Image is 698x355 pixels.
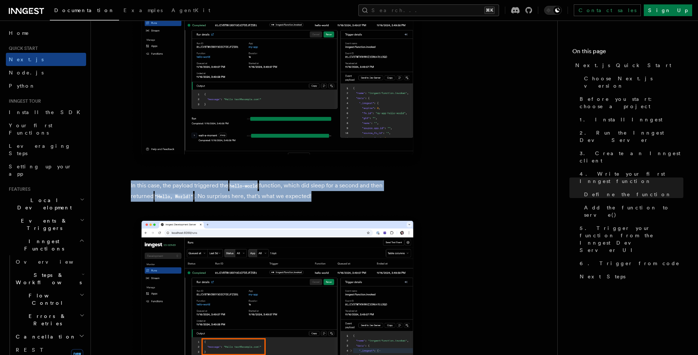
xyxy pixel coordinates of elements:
span: AgentKit [171,7,210,13]
a: Leveraging Steps [6,139,86,160]
span: Local Development [6,197,80,211]
button: Inngest Functions [6,235,86,255]
a: 1. Install Inngest [577,113,683,126]
a: Your first Functions [6,119,86,139]
span: 1. Install Inngest [580,116,662,123]
h4: On this page [572,47,683,59]
a: 3. Create an Inngest client [577,147,683,167]
button: Search...⌘K [358,4,499,16]
span: Install the SDK [9,109,85,115]
span: Your first Functions [9,122,52,136]
a: 6. Trigger from code [577,257,683,270]
span: Add the function to serve() [584,204,683,219]
button: Steps & Workflows [13,268,86,289]
a: Next.js Quick Start [572,59,683,72]
span: Documentation [54,7,115,13]
a: Add the function to serve() [581,201,683,222]
span: Node.js [9,70,44,76]
a: Before you start: choose a project [577,92,683,113]
span: Python [9,83,36,89]
a: Python [6,79,86,92]
a: 2. Run the Inngest Dev Server [577,126,683,147]
span: Quick start [6,45,38,51]
button: Cancellation [13,330,86,343]
span: Next.js [9,56,44,62]
span: Inngest tour [6,98,41,104]
span: Cancellation [13,333,76,340]
a: Setting up your app [6,160,86,180]
button: Events & Triggers [6,214,86,235]
a: Documentation [50,2,119,21]
kbd: ⌘K [484,7,495,14]
span: Next Steps [580,273,625,280]
span: Examples [123,7,163,13]
button: Local Development [6,194,86,214]
a: Node.js [6,66,86,79]
a: Examples [119,2,167,20]
a: AgentKit [167,2,215,20]
span: Home [9,29,29,37]
span: 4. Write your first Inngest function [580,170,683,185]
span: Next.js Quick Start [575,62,671,69]
span: 2. Run the Inngest Dev Server [580,129,683,144]
a: Home [6,26,86,40]
span: Flow Control [13,292,80,307]
p: In this case, the payload triggered the function, which did sleep for a second and then returned ... [131,180,424,202]
span: Choose Next.js version [584,75,683,89]
span: 6. Trigger from code [580,260,680,267]
span: 3. Create an Inngest client [580,150,683,164]
span: Events & Triggers [6,217,80,232]
button: Errors & Retries [13,310,86,330]
code: hello-world [228,183,259,189]
span: Setting up your app [9,164,72,177]
code: "Hello, World!" [154,194,195,200]
span: Errors & Retries [13,312,80,327]
a: Contact sales [574,4,641,16]
span: Features [6,186,30,192]
button: Flow Control [13,289,86,310]
a: Overview [13,255,86,268]
a: 5. Trigger your function from the Inngest Dev Server UI [577,222,683,257]
span: 5. Trigger your function from the Inngest Dev Server UI [580,224,683,254]
a: Define the function [581,188,683,201]
a: 4. Write your first Inngest function [577,167,683,188]
a: Next Steps [577,270,683,283]
span: Leveraging Steps [9,143,71,156]
a: Install the SDK [6,106,86,119]
span: Overview [16,259,91,265]
span: Steps & Workflows [13,271,82,286]
button: Toggle dark mode [544,6,562,15]
span: Define the function [584,191,672,198]
span: Before you start: choose a project [580,95,683,110]
a: Next.js [6,53,86,66]
a: Choose Next.js version [581,72,683,92]
span: Inngest Functions [6,238,79,252]
a: Sign Up [644,4,692,16]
